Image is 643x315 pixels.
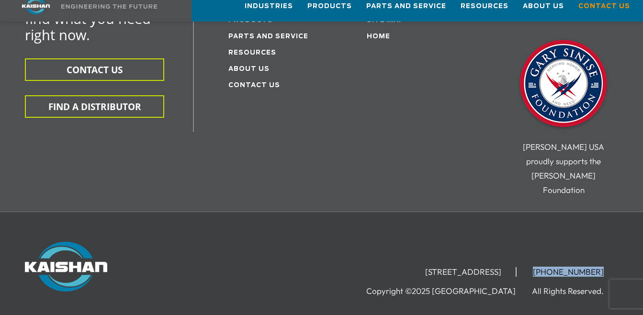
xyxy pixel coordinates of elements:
li: [PHONE_NUMBER] [519,267,618,277]
li: Copyright ©2025 [GEOGRAPHIC_DATA] [366,286,530,296]
span: Contact Us [578,1,630,12]
img: Engineering the future [61,4,157,9]
img: Gary Sinise Foundation [516,37,611,133]
a: About Us [228,66,270,72]
span: Products [307,1,352,12]
a: Contact Us [228,82,280,89]
span: Industries [245,1,293,12]
button: FIND A DISTRIBUTOR [25,95,164,118]
span: Parts and Service [366,1,446,12]
li: [STREET_ADDRESS] [411,267,517,277]
img: Kaishan [25,242,107,292]
span: About Us [523,1,564,12]
a: Parts and service [228,34,308,40]
span: [PERSON_NAME] USA proudly supports the [PERSON_NAME] Foundation [523,142,604,195]
a: Home [367,34,390,40]
button: CONTACT US [25,58,164,81]
span: Resources [461,1,508,12]
a: Resources [228,50,276,56]
li: All Rights Reserved. [532,286,618,296]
